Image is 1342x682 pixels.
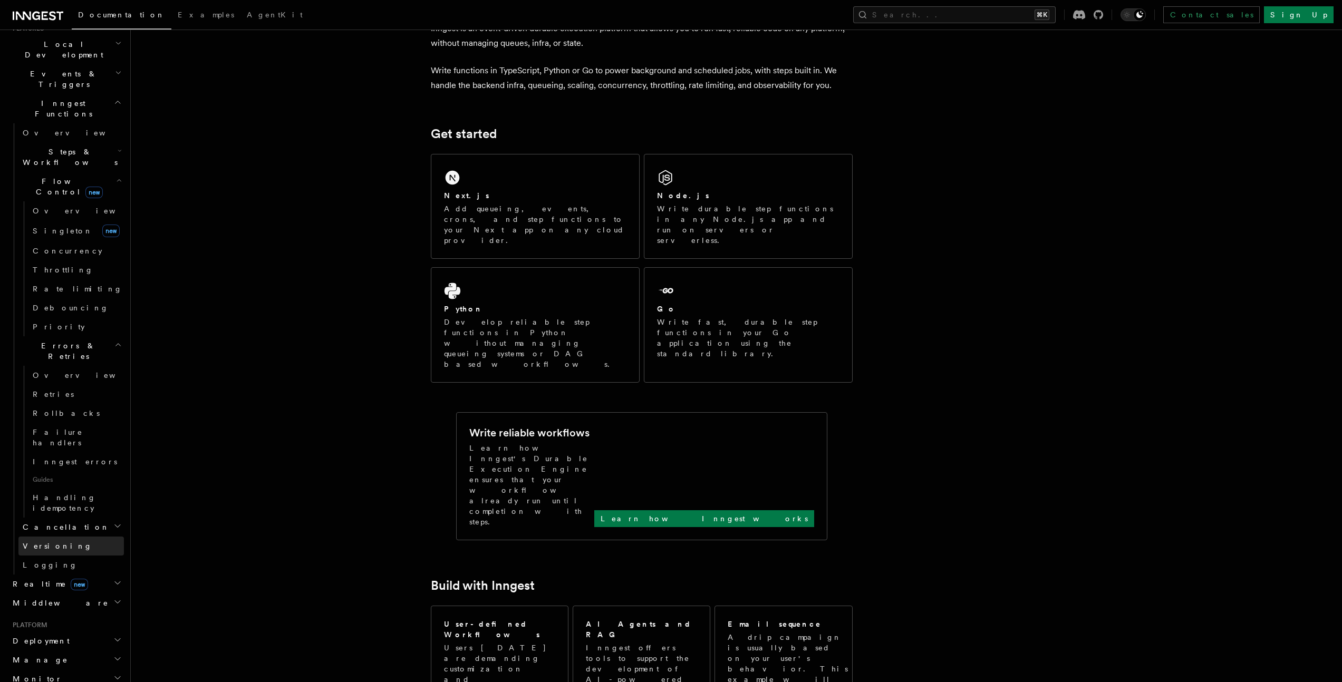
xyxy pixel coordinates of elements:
button: Errors & Retries [18,336,124,366]
button: Steps & Workflows [18,142,124,172]
p: Learn how Inngest works [601,513,808,524]
p: Learn how Inngest's Durable Execution Engine ensures that your workflow already run until complet... [469,443,594,527]
span: Realtime [8,579,88,589]
button: Toggle dark mode [1121,8,1146,21]
span: new [102,225,120,237]
h2: User-defined Workflows [444,619,555,640]
button: Middleware [8,593,124,612]
h2: Go [657,304,676,314]
a: Sign Up [1264,6,1334,23]
span: Rollbacks [33,409,100,417]
span: Priority [33,323,85,331]
span: Overview [33,371,141,379]
a: Versioning [18,537,124,556]
h2: Node.js [657,190,709,201]
span: Versioning [23,542,92,550]
a: Learn how Inngest works [594,510,814,527]
span: new [71,579,88,590]
h2: Python [444,304,483,314]
button: Inngest Functions [8,94,124,123]
a: Get started [431,126,497,141]
button: Local Development [8,35,124,64]
button: Flow Controlnew [18,172,124,201]
p: Write fast, durable step functions in your Go application using the standard library. [657,317,839,359]
span: Debouncing [33,304,109,312]
span: Cancellation [18,522,110,532]
a: Rollbacks [28,404,124,423]
kbd: ⌘K [1035,9,1049,20]
a: Priority [28,317,124,336]
button: Realtimenew [8,574,124,593]
p: Write functions in TypeScript, Python or Go to power background and scheduled jobs, with steps bu... [431,63,853,93]
span: Steps & Workflows [18,147,118,168]
a: AgentKit [240,3,309,28]
button: Cancellation [18,518,124,537]
a: Concurrency [28,241,124,260]
span: Retries [33,390,74,398]
span: AgentKit [247,11,303,19]
span: Throttling [33,266,93,274]
span: Guides [28,471,124,488]
a: Logging [18,556,124,574]
span: Concurrency [33,247,102,255]
a: Rate limiting [28,279,124,298]
span: Flow Control [18,176,116,197]
a: Retries [28,385,124,404]
span: Overview [23,129,131,137]
a: Next.jsAdd queueing, events, crons, and step functions to your Next app on any cloud provider. [431,154,640,259]
a: Throttling [28,260,124,279]
a: Node.jsWrite durable step functions in any Node.js app and run on servers or serverless. [644,154,853,259]
span: Errors & Retries [18,340,114,362]
span: Local Development [8,39,115,60]
span: Inngest errors [33,457,117,466]
div: Flow Controlnew [18,201,124,336]
span: Middleware [8,598,109,608]
h2: Write reliable workflows [469,425,590,440]
div: Inngest Functions [8,123,124,574]
p: Write durable step functions in any Node.js app and run on servers or serverless. [657,203,839,246]
button: Deployment [8,631,124,650]
a: GoWrite fast, durable step functions in your Go application using the standard library. [644,267,853,383]
a: Singletonnew [28,220,124,241]
button: Manage [8,650,124,669]
span: Failure handlers [33,428,83,447]
span: new [85,187,103,198]
span: Logging [23,561,78,569]
span: Platform [8,621,47,629]
a: Overview [28,366,124,385]
p: Add queueing, events, crons, and step functions to your Next app on any cloud provider. [444,203,626,246]
span: Events & Triggers [8,69,115,90]
a: Build with Inngest [431,578,535,593]
p: Inngest is an event-driven durable execution platform that allows you to run fast, reliable code ... [431,21,853,51]
span: Documentation [78,11,165,19]
a: Examples [171,3,240,28]
h2: AI Agents and RAG [586,619,699,640]
a: Debouncing [28,298,124,317]
p: Develop reliable step functions in Python without managing queueing systems or DAG based workflows. [444,317,626,369]
a: Overview [28,201,124,220]
span: Inngest Functions [8,98,114,119]
button: Search...⌘K [853,6,1056,23]
span: Overview [33,207,141,215]
span: Handling idempotency [33,493,96,512]
button: Events & Triggers [8,64,124,94]
a: Handling idempotency [28,488,124,518]
span: Rate limiting [33,285,122,293]
span: Examples [178,11,234,19]
a: PythonDevelop reliable step functions in Python without managing queueing systems or DAG based wo... [431,267,640,383]
a: Failure handlers [28,423,124,452]
a: Documentation [72,3,171,30]
a: Overview [18,123,124,142]
h2: Email sequence [728,619,822,629]
span: Manage [8,655,68,665]
a: Inngest errors [28,452,124,471]
span: Deployment [8,636,70,646]
a: Contact sales [1163,6,1260,23]
div: Errors & Retries [18,366,124,518]
span: Singleton [33,227,93,235]
h2: Next.js [444,190,489,201]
